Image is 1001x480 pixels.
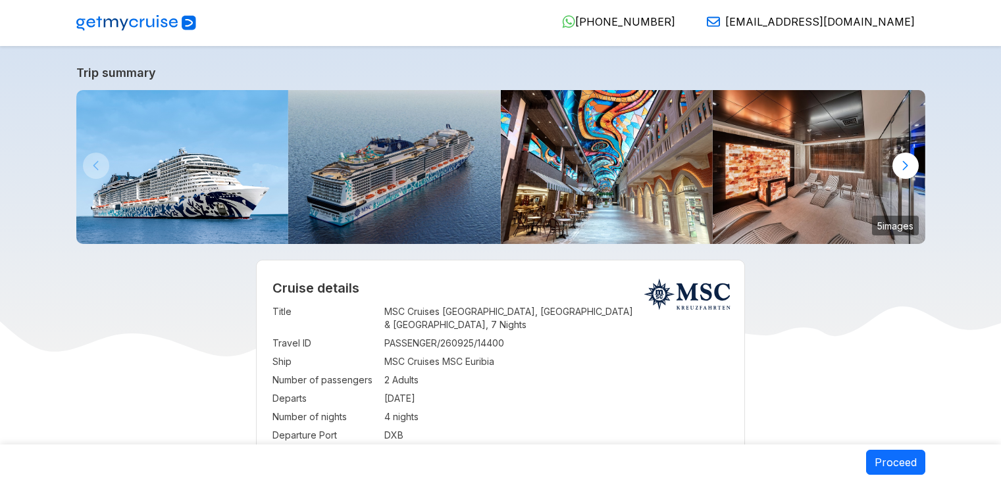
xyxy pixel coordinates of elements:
[272,334,378,352] td: Travel ID
[384,352,729,371] td: MSC Cruises MSC Euribia
[552,15,675,28] a: [PHONE_NUMBER]
[288,90,501,244] img: b9ac817bb67756416f3ab6da6968c64a.jpeg
[76,90,289,244] img: 3.-MSC-EURIBIA.jpg
[378,389,384,408] td: :
[378,334,384,352] td: :
[272,371,378,389] td: Number of passengers
[378,352,384,371] td: :
[272,426,378,444] td: Departure Port
[384,389,729,408] td: [DATE]
[725,15,915,28] span: [EMAIL_ADDRESS][DOMAIN_NAME]
[866,450,925,475] button: Proceed
[378,371,384,389] td: :
[872,216,919,235] small: 5 images
[378,302,384,334] td: :
[713,90,925,244] img: msc-euribia-msc-aurea-spa.jpg
[272,302,378,334] td: Title
[272,352,378,371] td: Ship
[575,15,675,28] span: [PHONE_NUMBER]
[696,15,915,28] a: [EMAIL_ADDRESS][DOMAIN_NAME]
[501,90,713,244] img: msc-euribia-galleria.jpg
[707,15,720,28] img: Email
[384,302,729,334] td: MSC Cruises [GEOGRAPHIC_DATA], [GEOGRAPHIC_DATA] & [GEOGRAPHIC_DATA], 7 Nights
[384,371,729,389] td: 2 Adults
[384,426,729,444] td: DXB
[272,280,729,296] h2: Cruise details
[562,15,575,28] img: WhatsApp
[384,334,729,352] td: PASSENGER/260925/14400
[272,408,378,426] td: Number of nights
[272,389,378,408] td: Departs
[384,408,729,426] td: 4 nights
[76,66,925,80] a: Trip summary
[378,408,384,426] td: :
[378,426,384,444] td: :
